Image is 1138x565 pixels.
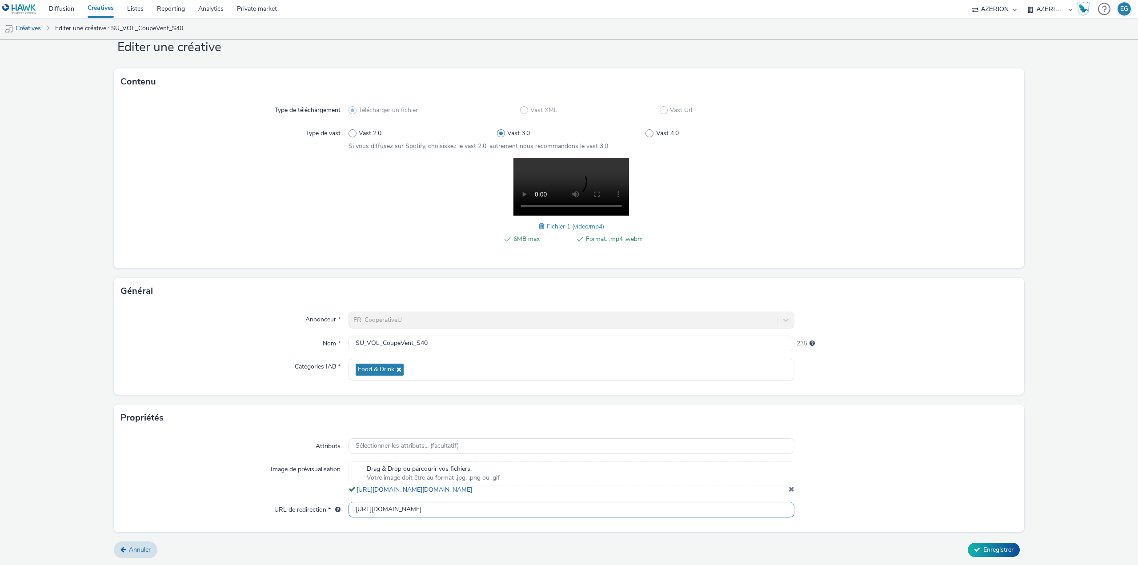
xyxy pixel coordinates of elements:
span: Food & Drink [358,366,394,373]
a: Editer une créative : SU_VOL_CoupeVent_S40 [51,18,188,39]
label: Annonceur * [302,312,344,324]
label: Attributs [312,438,344,451]
span: Vast 2.0 [359,129,381,138]
label: URL de redirection * [271,502,344,514]
label: Nom * [319,336,344,348]
span: Vast 4.0 [656,129,679,138]
div: L'URL de redirection sera utilisée comme URL de validation avec certains SSP et ce sera l'URL de ... [331,505,341,514]
label: Catégories IAB * [291,359,344,371]
a: Hawk Academy [1077,2,1094,16]
span: Votre image doit être au format .jpg, .png ou .gif [367,473,500,482]
label: Image de prévisualisation [267,461,344,474]
a: Annuler [114,541,157,558]
span: Annuler [129,545,151,554]
span: Enregistrer [983,545,1014,554]
span: 6MB max [513,234,570,244]
img: Hawk Academy [1077,2,1090,16]
a: [URL][DOMAIN_NAME][DOMAIN_NAME] [357,485,476,494]
label: Type de vast [302,125,344,138]
h1: Editer une créative [114,39,1024,56]
div: EG [1120,2,1128,16]
h3: Général [120,285,153,298]
h3: Contenu [120,75,156,88]
span: Drag & Drop ou parcourir vos fichiers. [367,465,500,473]
input: Nom [349,336,794,351]
span: Si vous diffusez sur Spotify, choisissez le vast 2.0, autrement nous recommandons le vast 3.0 [349,142,608,150]
span: Vast 3.0 [507,129,530,138]
img: undefined Logo [2,4,36,15]
div: 255 caractères maximum [809,339,815,348]
span: Vast Url [670,106,692,115]
span: Format: .mp4 .webm [586,234,643,244]
label: Type de téléchargement [271,102,344,115]
span: Vast XML [530,106,557,115]
span: Fichier 1 (video/mp4) [547,222,604,231]
h3: Propriétés [120,411,164,425]
span: 235 [797,339,807,348]
button: Enregistrer [968,543,1020,557]
input: url... [349,502,794,517]
span: Sélectionner les attributs... (facultatif) [356,442,459,450]
img: mobile [4,24,13,33]
span: Télécharger un fichier [359,106,418,115]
